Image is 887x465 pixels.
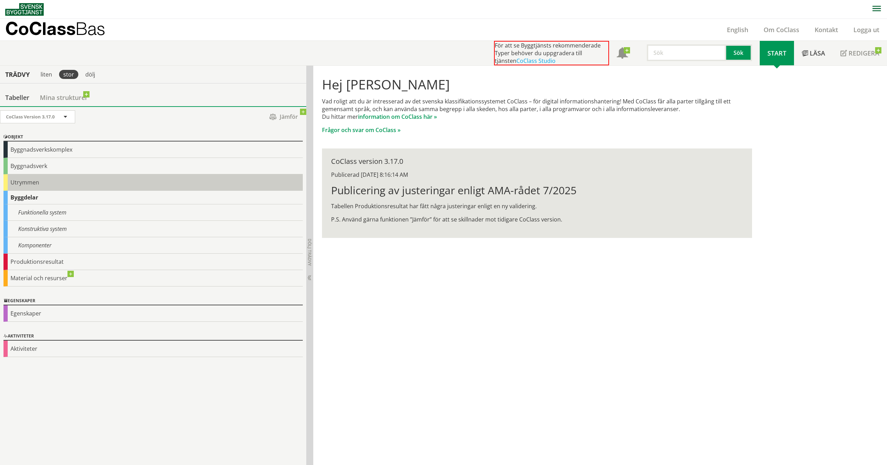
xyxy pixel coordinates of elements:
[331,216,743,223] p: P.S. Använd gärna funktionen ”Jämför” för att se skillnader mot tidigare CoClass version.
[358,113,437,121] a: information om CoClass här »
[3,191,303,204] div: Byggdelar
[3,254,303,270] div: Produktionsresultat
[76,18,105,39] span: Bas
[849,49,879,57] span: Redigera
[331,171,743,179] div: Publicerad [DATE] 8:16:14 AM
[322,77,752,92] h1: Hej [PERSON_NAME]
[794,41,833,65] a: Läsa
[833,41,887,65] a: Redigera
[263,111,305,123] span: Jämför
[307,239,313,266] span: Dölj trädvy
[3,141,303,158] div: Byggnadsverkskomplex
[3,305,303,322] div: Egenskaper
[3,332,303,341] div: Aktiviteter
[617,48,628,59] span: Notifikationer
[846,26,887,34] a: Logga ut
[5,19,120,41] a: CoClassBas
[767,49,786,57] span: Start
[1,71,34,78] div: Trädvy
[59,70,78,79] div: stor
[756,26,807,34] a: Om CoClass
[81,70,99,79] div: dölj
[331,184,743,197] h1: Publicering av justeringar enligt AMA-rådet 7/2025
[807,26,846,34] a: Kontakt
[647,44,726,61] input: Sök
[3,270,303,286] div: Material och resurser
[322,97,752,121] p: Vad roligt att du är intresserad av det svenska klassifikationssystemet CoClass – för digital inf...
[5,24,105,32] p: CoClass
[331,202,743,210] p: Tabellen Produktionsresultat har fått några justeringar enligt en ny validering.
[3,221,303,237] div: Konstruktiva system
[6,114,55,120] span: CoClass Version 3.17.0
[3,133,303,141] div: Objekt
[760,41,794,65] a: Start
[719,26,756,34] a: English
[35,89,93,106] a: Mina strukturer
[810,49,825,57] span: Läsa
[3,174,303,191] div: Utrymmen
[726,44,752,61] button: Sök
[331,158,743,165] div: CoClass version 3.17.0
[3,341,303,357] div: Aktiviteter
[3,158,303,174] div: Byggnadsverk
[36,70,56,79] div: liten
[3,297,303,305] div: Egenskaper
[516,57,556,65] a: CoClass Studio
[494,41,609,65] div: För att se Byggtjänsts rekommenderade Typer behöver du uppgradera till tjänsten
[3,237,303,254] div: Komponenter
[5,3,44,16] img: Svensk Byggtjänst
[322,126,401,134] a: Frågor och svar om CoClass »
[3,204,303,221] div: Funktionella system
